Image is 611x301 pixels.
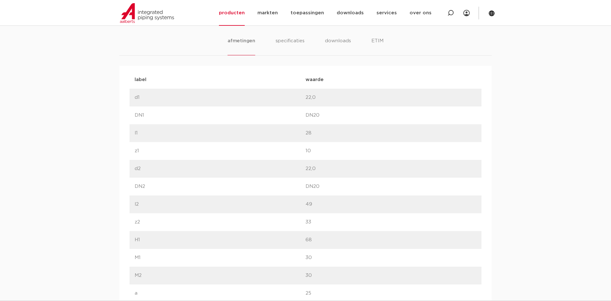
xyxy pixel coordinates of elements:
p: 25 [305,290,476,297]
li: ETIM [371,37,383,55]
p: d1 [135,94,305,101]
p: 30 [305,272,476,279]
p: DN20 [305,183,476,190]
p: M1 [135,254,305,262]
p: M2 [135,272,305,279]
p: DN2 [135,183,305,190]
li: specificaties [276,37,305,55]
p: 22,0 [305,94,476,101]
p: 30 [305,254,476,262]
p: z2 [135,218,305,226]
p: 68 [305,236,476,244]
p: 28 [305,129,476,137]
p: d2 [135,165,305,173]
li: afmetingen [228,37,255,55]
li: downloads [325,37,351,55]
p: DN1 [135,112,305,119]
p: label [135,76,305,84]
p: a [135,290,305,297]
p: waarde [305,76,476,84]
p: l2 [135,201,305,208]
p: l1 [135,129,305,137]
p: 33 [305,218,476,226]
p: 22,0 [305,165,476,173]
p: z1 [135,147,305,155]
p: H1 [135,236,305,244]
p: DN20 [305,112,476,119]
p: 49 [305,201,476,208]
p: 10 [305,147,476,155]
